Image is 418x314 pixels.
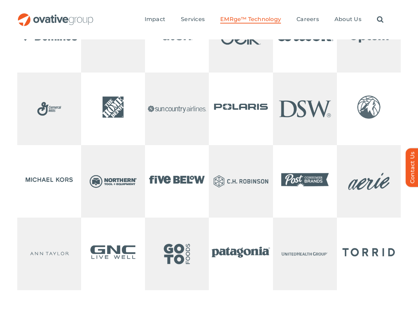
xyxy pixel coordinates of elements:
img: Home – Client Logo Ticker 23 – UnitedHealth Group [273,219,337,288]
a: EMRge™ Technology [220,16,281,23]
a: Careers [297,16,319,23]
img: Home – Client Logo Ticker – Patagonia [209,218,273,287]
a: About Us [334,16,361,23]
img: Home – Client Logo Ticker 20 – GNC [81,218,145,287]
img: Home – Client Logo Ticker – Ann Taylor [17,219,81,288]
img: EMR – Client Logos Ticker 10 – Torrid [337,218,401,287]
img: Home – Client Logo Ticker – Michael Kors [17,145,81,214]
img: Home – Client Logo Ticker – Northern Tool & Equipment [81,147,145,216]
img: Home – Client Logo Ticker – Five Below [145,145,209,214]
a: OG_Full_horizontal_RGB [17,12,94,19]
img: Home – Client Logo Ticker – Home Depot [81,73,145,142]
img: Home – Client Logo Ticker 21 – GoTo Foods [145,219,209,288]
img: Home – Client Logo Ticker 11 – DSW [273,74,337,143]
img: Home – Client Logo Ticker – Timberwolves [337,73,401,142]
img: Home – Client Logo Ticker – CH Robinson [209,147,273,216]
img: Home – Client Logo Ticker – General Mills [17,74,81,143]
a: Search [377,16,383,23]
a: Services [181,16,205,23]
img: Consulting – Client Logos Ticker 5 – Polaris [209,73,273,142]
img: Home – Client Logo Ticker – Aerie [337,147,401,216]
a: Impact [145,16,165,23]
nav: Menu [145,9,383,31]
img: Home – Client Logo Ticker – Post Consumer Brands [273,145,337,214]
img: Home – Client Logo Ticker – Sun Country [145,74,209,143]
